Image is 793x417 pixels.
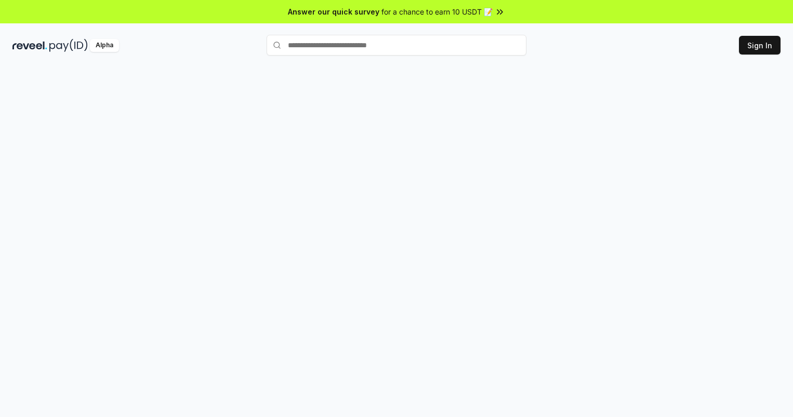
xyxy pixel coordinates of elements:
button: Sign In [739,36,781,55]
img: pay_id [49,39,88,52]
div: Alpha [90,39,119,52]
span: Answer our quick survey [288,6,379,17]
span: for a chance to earn 10 USDT 📝 [381,6,493,17]
img: reveel_dark [12,39,47,52]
